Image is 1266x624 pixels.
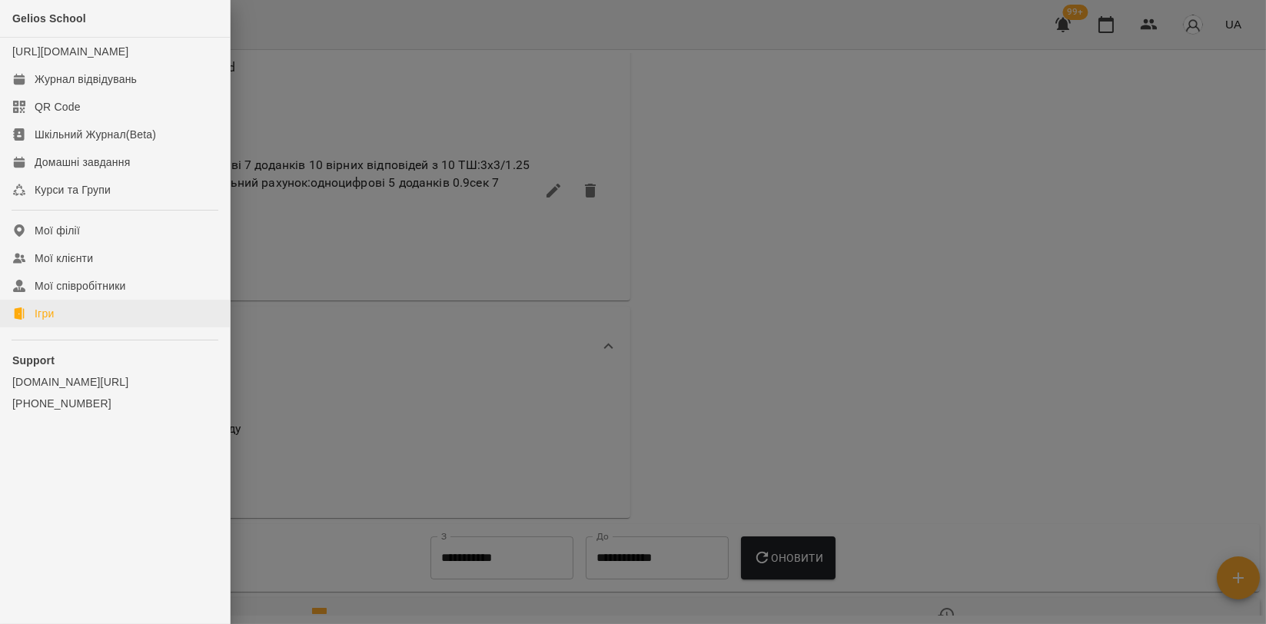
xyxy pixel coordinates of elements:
[35,154,130,170] div: Домашні завдання
[35,127,156,142] div: Шкільний Журнал(Beta)
[35,223,80,238] div: Мої філії
[35,71,137,87] div: Журнал відвідувань
[12,396,218,411] a: [PHONE_NUMBER]
[12,353,218,368] p: Support
[12,12,86,25] span: Gelios School
[35,251,93,266] div: Мої клієнти
[35,278,126,294] div: Мої співробітники
[35,182,111,197] div: Курси та Групи
[35,99,81,115] div: QR Code
[35,306,54,321] div: Ігри
[12,374,218,390] a: [DOMAIN_NAME][URL]
[12,45,128,58] a: [URL][DOMAIN_NAME]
